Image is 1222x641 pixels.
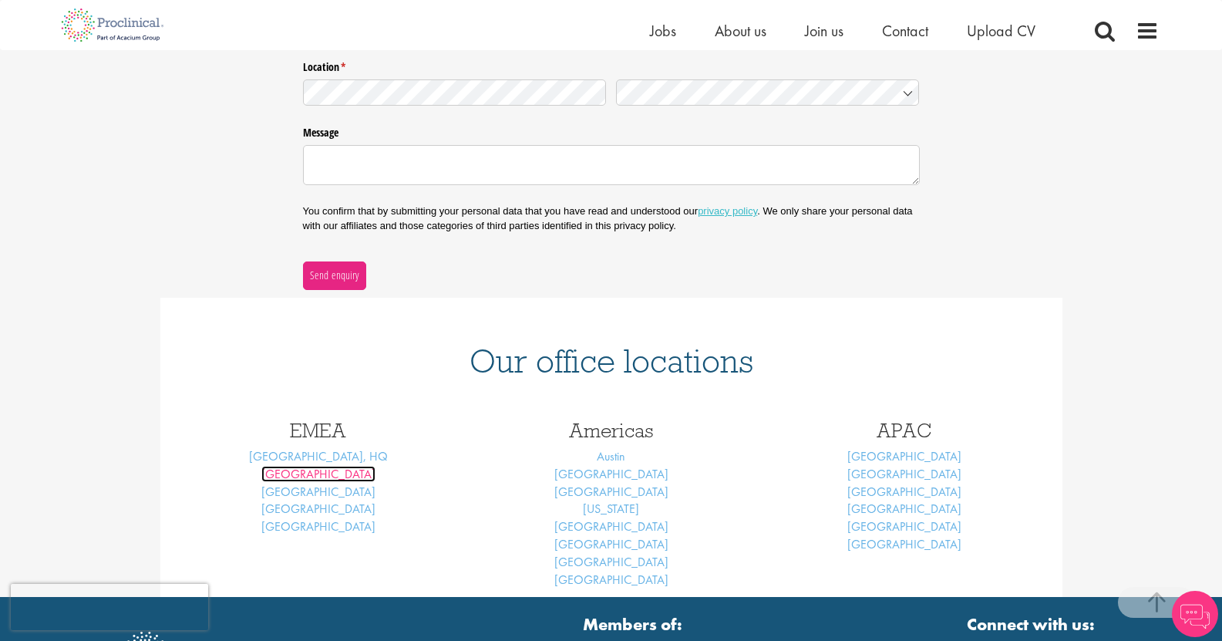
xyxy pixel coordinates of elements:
[261,501,375,517] a: [GEOGRAPHIC_DATA]
[805,21,843,41] a: Join us
[261,484,375,500] a: [GEOGRAPHIC_DATA]
[183,344,1039,378] h1: Our office locations
[261,518,375,535] a: [GEOGRAPHIC_DATA]
[847,501,961,517] a: [GEOGRAPHIC_DATA]
[583,501,639,517] a: [US_STATE]
[309,267,359,284] span: Send enquiry
[698,205,757,217] a: privacy policy
[554,518,668,535] a: [GEOGRAPHIC_DATA]
[554,536,668,552] a: [GEOGRAPHIC_DATA]
[1172,591,1218,637] img: Chatbot
[650,21,676,41] a: Jobs
[303,120,920,140] label: Message
[769,420,1039,440] h3: APAC
[183,420,453,440] h3: EMEA
[847,484,961,500] a: [GEOGRAPHIC_DATA]
[303,79,607,106] input: State / Province / Region
[11,584,208,630] iframe: reCAPTCHA
[715,21,766,41] a: About us
[554,572,668,588] a: [GEOGRAPHIC_DATA]
[303,204,920,232] p: You confirm that by submitting your personal data that you have read and understood our . We only...
[847,448,961,464] a: [GEOGRAPHIC_DATA]
[882,21,928,41] a: Contact
[303,261,366,289] button: Send enquiry
[967,612,1098,636] strong: Connect with us:
[303,55,920,75] legend: Location
[847,466,961,482] a: [GEOGRAPHIC_DATA]
[249,448,388,464] a: [GEOGRAPHIC_DATA], HQ
[847,518,961,535] a: [GEOGRAPHIC_DATA]
[261,466,375,482] a: [GEOGRAPHIC_DATA]
[967,21,1035,41] a: Upload CV
[554,554,668,570] a: [GEOGRAPHIC_DATA]
[554,484,668,500] a: [GEOGRAPHIC_DATA]
[616,79,920,106] input: Country
[554,466,668,482] a: [GEOGRAPHIC_DATA]
[476,420,746,440] h3: Americas
[371,612,895,636] strong: Members of:
[847,536,961,552] a: [GEOGRAPHIC_DATA]
[597,448,625,464] a: Austin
